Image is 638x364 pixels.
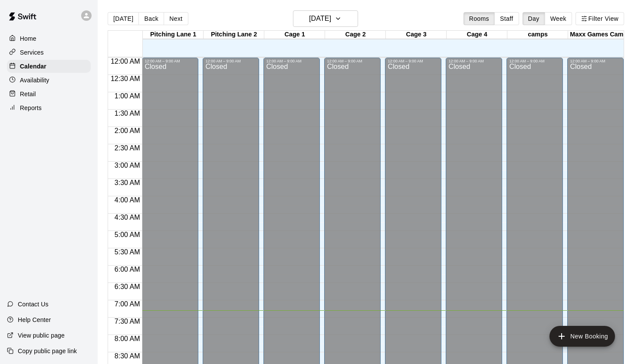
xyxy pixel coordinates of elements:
span: 8:30 AM [112,352,142,360]
span: 4:00 AM [112,196,142,204]
span: 1:30 AM [112,110,142,117]
button: Rooms [464,12,495,25]
span: 6:30 AM [112,283,142,290]
div: Cage 2 [325,31,386,39]
button: Staff [494,12,519,25]
span: 3:00 AM [112,162,142,169]
div: Pitching Lane 2 [204,31,264,39]
span: 2:00 AM [112,127,142,134]
button: Week [545,12,572,25]
div: 12:00 AM – 9:00 AM [509,59,560,63]
button: Day [523,12,545,25]
button: Next [164,12,188,25]
a: Availability [7,74,91,87]
a: Home [7,32,91,45]
div: Cage 4 [447,31,507,39]
p: View public page [18,331,65,340]
button: [DATE] [108,12,139,25]
p: Availability [20,76,49,84]
a: Calendar [7,60,91,73]
div: Pitching Lane 1 [143,31,204,39]
p: Calendar [20,62,46,71]
a: Services [7,46,91,59]
button: add [549,326,615,347]
div: 12:00 AM – 9:00 AM [448,59,500,63]
p: Copy public page link [18,347,77,355]
span: 7:30 AM [112,318,142,325]
span: 8:00 AM [112,335,142,342]
span: 5:00 AM [112,231,142,238]
p: Help Center [18,315,51,324]
div: 12:00 AM – 9:00 AM [570,59,621,63]
p: Retail [20,90,36,98]
div: 12:00 AM – 9:00 AM [205,59,257,63]
span: 7:00 AM [112,300,142,308]
div: 12:00 AM – 9:00 AM [145,59,196,63]
div: Cage 3 [386,31,447,39]
span: 3:30 AM [112,179,142,186]
span: 12:00 AM [109,58,142,65]
a: Reports [7,101,91,114]
p: Reports [20,104,42,112]
p: Services [20,48,44,57]
span: 4:30 AM [112,214,142,221]
button: Back [138,12,164,25]
div: Cage 1 [264,31,325,39]
div: Maxx Games Camp [568,31,629,39]
span: 12:30 AM [109,75,142,82]
span: 2:30 AM [112,144,142,152]
span: 6:00 AM [112,266,142,273]
h6: [DATE] [309,13,331,25]
div: 12:00 AM – 9:00 AM [327,59,378,63]
button: Filter View [576,12,624,25]
a: Retail [7,88,91,101]
span: 5:30 AM [112,248,142,256]
div: camps [507,31,568,39]
button: [DATE] [293,10,358,27]
p: Contact Us [18,300,49,309]
p: Home [20,34,36,43]
span: 1:00 AM [112,92,142,100]
div: 12:00 AM – 9:00 AM [266,59,317,63]
div: 12:00 AM – 9:00 AM [388,59,439,63]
